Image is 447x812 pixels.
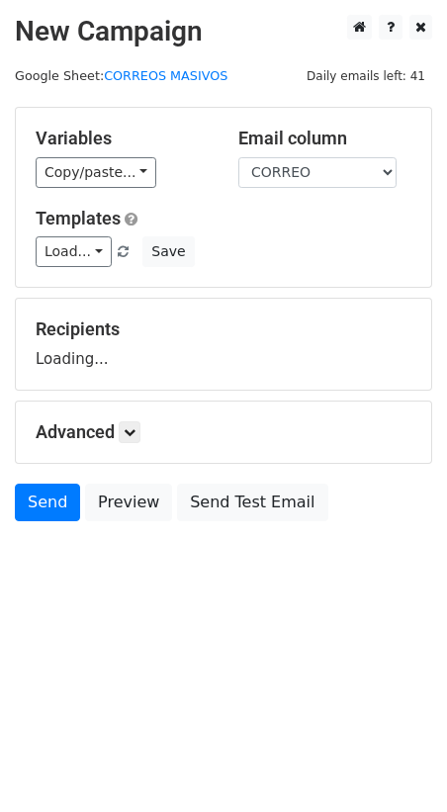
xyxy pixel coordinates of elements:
[15,15,432,48] h2: New Campaign
[36,128,209,149] h5: Variables
[15,68,227,83] small: Google Sheet:
[15,484,80,521] a: Send
[142,236,194,267] button: Save
[300,65,432,87] span: Daily emails left: 41
[36,157,156,188] a: Copy/paste...
[177,484,327,521] a: Send Test Email
[238,128,411,149] h5: Email column
[36,318,411,370] div: Loading...
[85,484,172,521] a: Preview
[36,236,112,267] a: Load...
[36,318,411,340] h5: Recipients
[104,68,227,83] a: CORREOS MASIVOS
[36,421,411,443] h5: Advanced
[300,68,432,83] a: Daily emails left: 41
[36,208,121,228] a: Templates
